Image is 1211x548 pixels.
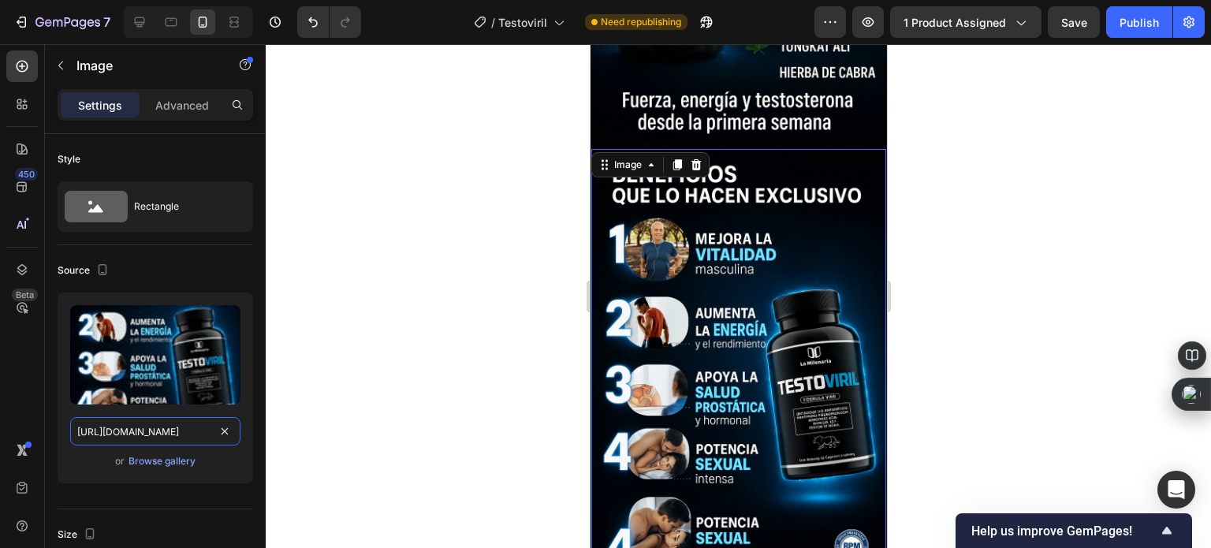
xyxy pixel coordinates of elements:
[971,521,1176,540] button: Show survey - Help us improve GemPages!
[601,15,681,29] span: Need republishing
[6,6,117,38] button: 7
[58,524,99,546] div: Size
[971,524,1157,539] span: Help us improve GemPages!
[76,56,211,75] p: Image
[491,14,495,31] span: /
[591,44,887,548] iframe: Design area
[155,97,209,114] p: Advanced
[890,6,1041,38] button: 1 product assigned
[1157,471,1195,509] div: Open Intercom Messenger
[115,452,125,471] span: or
[15,168,38,181] div: 450
[498,14,547,31] span: Testoviril
[1,105,296,547] img: gempages_574636598038102884-561d7aab-6644-4914-8bb4-440b866ec883.jpg
[1106,6,1172,38] button: Publish
[70,305,240,404] img: preview-image
[129,454,196,468] div: Browse gallery
[1061,16,1087,29] span: Save
[58,152,80,166] div: Style
[12,289,38,301] div: Beta
[134,188,230,225] div: Rectangle
[1120,14,1159,31] div: Publish
[58,260,112,281] div: Source
[78,97,122,114] p: Settings
[20,114,54,128] div: Image
[103,13,110,32] p: 7
[1048,6,1100,38] button: Save
[128,453,196,469] button: Browse gallery
[70,417,240,445] input: https://example.com/image.jpg
[297,6,361,38] div: Undo/Redo
[904,14,1006,31] span: 1 product assigned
